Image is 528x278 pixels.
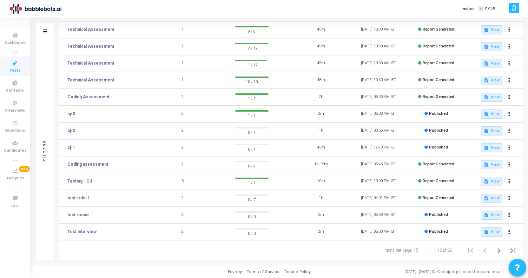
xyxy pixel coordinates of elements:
mat-icon: description [484,112,489,117]
a: cj-1 [67,144,75,151]
a: Technical Assessment [67,77,114,83]
td: 10m [292,173,350,190]
td: [DATE] 10:30 AM IST [350,21,407,38]
mat-icon: description [484,162,489,167]
a: Refund Policy [284,269,311,275]
td: 2 [154,139,211,156]
td: [DATE] 04:01 PM IST [350,190,407,207]
a: test-role-1 [67,195,90,201]
div: 1 – 15 of 89 [430,247,453,253]
td: 45m [292,21,350,38]
button: View [481,227,502,237]
span: Report Generated [423,196,454,200]
mat-icon: description [484,196,489,201]
td: 3m [292,207,350,224]
td: 1 [154,72,211,89]
span: Report Generated [423,179,454,183]
td: 2 [154,207,211,224]
button: View [481,93,502,102]
span: Dashboard [5,40,26,46]
td: 2h [292,89,350,106]
td: [DATE] 10:30 AM IST [350,55,407,72]
td: [DATE] 10:30 AM IST [350,38,407,55]
span: FAQ [11,203,19,209]
mat-icon: description [484,61,489,66]
img: logo [9,2,61,16]
button: View [481,76,502,85]
span: Tests [9,68,20,74]
td: 2m [292,224,350,240]
span: 12 / 12 [235,44,269,51]
a: Testing - CJ [67,178,92,184]
div: Items per page: [384,247,412,253]
td: 1h [292,190,350,207]
td: [DATE] 03:55 PM IST [350,123,407,139]
span: Report Generated [423,61,454,65]
span: 0 / 0 [235,230,269,237]
div: [DATE]-[DATE] © Codejudge, for better recruitment. [311,269,519,275]
td: [DATE] 05:30 AM IST [350,89,407,106]
span: 9 / 9 [235,27,269,34]
button: Last page [506,243,520,257]
td: [DATE] 10:30 AM IST [350,72,407,89]
mat-icon: description [484,95,489,100]
td: [DATE] 10:00 PM IST [350,173,407,190]
mat-icon: description [484,78,489,83]
span: Report Generated [423,94,454,99]
button: View [481,211,502,220]
span: 11 / 12 [235,61,269,68]
button: View [481,110,502,119]
td: 2m [292,106,350,123]
span: 1 / 1 [235,95,269,102]
td: [DATE] 12:20 PM IST [350,139,407,156]
a: Terms of Service [247,269,279,275]
a: cj-2 [67,127,75,134]
button: View [481,143,502,152]
td: 1 [154,21,211,38]
span: 1 / 1 [235,179,269,186]
td: 45m [292,38,350,55]
button: Previous page [478,243,492,257]
mat-icon: description [484,213,489,218]
button: View [481,59,502,68]
mat-icon: description [484,145,489,150]
button: First page [464,243,478,257]
span: 10 / 10 [235,78,269,85]
button: View [481,126,502,135]
a: cj-3 [67,111,75,117]
button: View [481,160,502,169]
td: [DATE] 05:30 AM IST [350,224,407,240]
span: 1 / 1 [235,112,269,119]
td: 2 [154,106,211,123]
span: 0 / 1 [235,128,269,135]
td: [DATE] 05:30 AM IST [350,106,407,123]
td: [DATE] 05:30 AM IST [350,207,407,224]
mat-icon: description [484,179,489,184]
span: 0 / 1 [235,145,269,152]
td: 45m [292,72,350,89]
td: 1h [292,123,350,139]
span: Published [429,128,448,133]
span: Analytics [6,176,24,181]
a: Privacy [228,269,242,275]
button: View [481,194,502,203]
span: New [19,166,30,172]
div: Filters [42,111,48,188]
span: Report Generated [423,27,454,32]
span: Published [429,229,448,234]
button: View [481,177,502,186]
a: test round [67,212,88,218]
mat-icon: description [484,128,489,133]
span: 0 / 0 [235,213,269,220]
span: Questions [5,128,25,134]
td: 1 [154,55,211,72]
a: Coding Assessment [67,94,109,100]
span: Published [429,111,448,116]
span: Contests [6,88,24,94]
mat-icon: description [484,27,489,32]
div: 15 [414,247,418,253]
mat-icon: description [484,44,489,49]
td: 2 [154,224,211,240]
button: View [481,42,502,51]
td: 5 [154,173,211,190]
